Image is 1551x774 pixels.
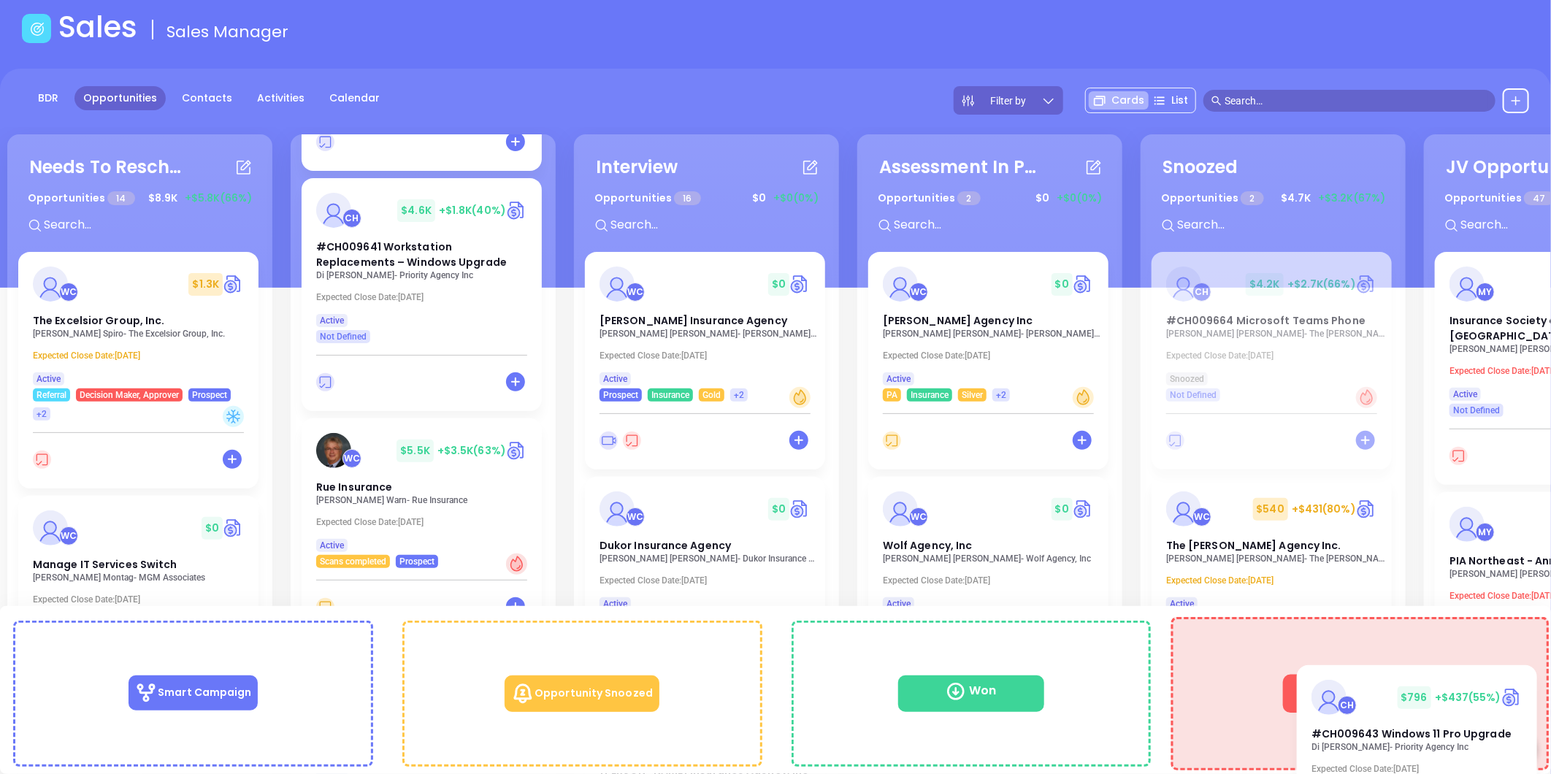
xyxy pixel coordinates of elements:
[789,387,811,408] div: Warm
[1171,93,1188,108] span: List
[321,86,388,110] a: Calendar
[173,86,241,110] a: Contacts
[223,406,244,427] div: Cold
[166,20,288,43] span: Sales Manager
[991,96,1027,106] span: Filter by
[1284,675,1437,713] span: Lost
[505,675,659,712] p: Opportunity Snoozed
[898,675,1044,712] span: Won
[1073,387,1094,408] div: Warm
[74,86,166,110] a: Opportunities
[1111,93,1144,108] span: Cards
[248,86,313,110] a: Activities
[1356,387,1377,408] div: Hot
[1225,93,1487,109] input: Search…
[129,675,257,710] p: Smart Campaign
[506,553,527,575] div: Hot
[29,86,67,110] a: BDR
[58,9,137,45] h1: Sales
[1211,96,1222,106] span: search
